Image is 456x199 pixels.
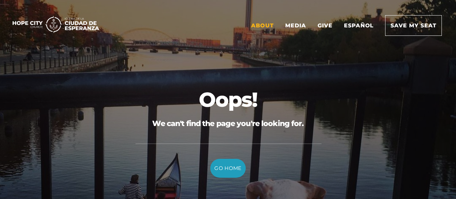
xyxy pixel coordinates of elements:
img: 11035415_1725x350_500.png [7,15,105,34]
h1: Oops! [130,90,326,110]
h3: We can't find the page you're looking for. [118,120,338,127]
a: About [246,16,279,35]
a: Save my seat [385,15,442,36]
a: Media [280,16,311,35]
a: Español [339,16,379,35]
a: Give [313,16,338,35]
a: Go Home [210,159,245,178]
